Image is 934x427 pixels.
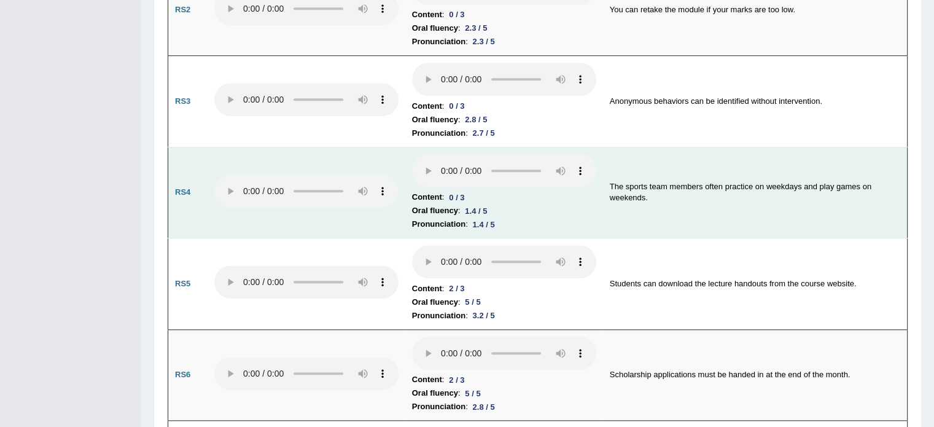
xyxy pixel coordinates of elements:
b: Content [412,373,442,386]
td: Students can download the lecture handouts from the course website. [603,238,908,330]
li: : [412,127,596,140]
div: 0 / 3 [444,191,469,204]
b: Pronunciation [412,309,465,323]
b: Pronunciation [412,127,465,140]
li: : [412,296,596,309]
div: 1.4 / 5 [460,205,492,217]
b: Content [412,8,442,22]
b: Oral fluency [412,296,458,309]
b: RS4 [175,187,190,197]
b: Content [412,190,442,204]
b: Oral fluency [412,386,458,400]
li: : [412,35,596,49]
li: : [412,373,596,386]
b: Content [412,100,442,113]
div: 5 / 5 [460,387,485,400]
li: : [412,400,596,413]
b: Pronunciation [412,35,465,49]
b: Oral fluency [412,113,458,127]
div: 2.3 / 5 [468,35,500,48]
b: Content [412,282,442,296]
li: : [412,204,596,217]
li: : [412,282,596,296]
b: RS2 [175,5,190,14]
td: The sports team members often practice on weekdays and play games on weekends. [603,147,908,238]
b: RS5 [175,279,190,288]
div: 2.3 / 5 [460,22,492,34]
b: Oral fluency [412,204,458,217]
li: : [412,22,596,35]
b: Oral fluency [412,22,458,35]
td: Scholarship applications must be handed in at the end of the month. [603,329,908,421]
td: Anonymous behaviors can be identified without intervention. [603,56,908,147]
b: Pronunciation [412,400,465,413]
li: : [412,8,596,22]
div: 2.7 / 5 [468,127,500,139]
li: : [412,386,596,400]
div: 2.8 / 5 [460,113,492,126]
div: 2.8 / 5 [468,401,500,413]
b: RS6 [175,370,190,379]
div: 2 / 3 [444,282,469,295]
div: 3.2 / 5 [468,309,500,322]
li: : [412,190,596,204]
li: : [412,309,596,323]
div: 2 / 3 [444,374,469,386]
li: : [412,100,596,113]
div: 1.4 / 5 [468,218,500,231]
b: Pronunciation [412,217,465,231]
div: 0 / 3 [444,100,469,112]
b: RS3 [175,96,190,106]
li: : [412,217,596,231]
li: : [412,113,596,127]
div: 5 / 5 [460,296,485,308]
div: 0 / 3 [444,8,469,21]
